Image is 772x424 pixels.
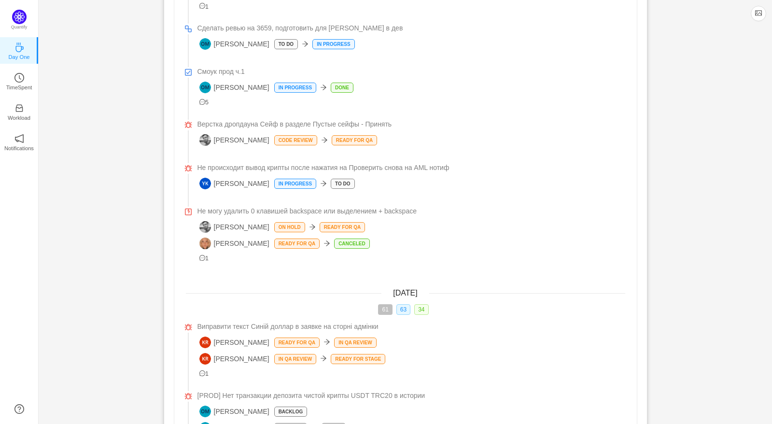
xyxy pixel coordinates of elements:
p: Backlog [275,407,307,416]
p: Day One [8,53,29,61]
i: icon: arrow-right [320,84,327,91]
span: Верстка дропдауна Сейф в разделе Пустые сейфы - Принять [197,119,392,129]
i: icon: arrow-right [302,41,309,47]
p: Ready for stage [331,354,385,364]
a: icon: clock-circleTimeSpent [14,76,24,85]
p: In QA Review [275,354,316,364]
span: Смоук прод ч.1 [197,67,245,77]
span: 34 [414,304,428,315]
p: In QA Review [335,338,376,347]
i: icon: message [199,99,206,105]
i: icon: arrow-right [320,355,327,362]
p: In Progress [275,179,316,188]
i: icon: arrow-right [320,180,327,187]
span: Не происходит вывод крипты после нажатия на Проверить снова на AML нотиф [197,163,449,173]
span: [PERSON_NAME] [199,221,269,233]
img: AF [199,134,211,146]
i: icon: notification [14,134,24,143]
p: TimeSpent [6,83,32,92]
i: icon: message [199,3,206,9]
span: 61 [378,304,392,315]
a: Виправити текст Синій доллар в заявке на сторні адмінки [197,322,625,332]
span: [PERSON_NAME] [199,134,269,146]
p: Ready for QA [332,136,377,145]
i: icon: message [199,370,206,377]
i: icon: arrow-right [323,240,330,247]
img: Quantify [12,10,27,24]
span: [PERSON_NAME] [199,82,269,93]
span: Сделать ревью на 3659, подготовить для [PERSON_NAME] в дев [197,23,403,33]
i: icon: arrow-right [309,224,316,230]
a: Не могу удалить 0 клавишей backspace или выделением + backspace [197,206,625,216]
i: icon: inbox [14,103,24,113]
span: Не могу удалить 0 клавишей backspace или выделением + backspace [197,206,417,216]
p: Done [331,83,353,92]
img: OM [199,406,211,417]
img: OM [199,38,211,50]
span: [DATE] [393,289,417,297]
a: [PROD] Нет транзакции депозита чистой крипты USDT TRC20 в истории [197,391,625,401]
img: YK [199,178,211,189]
a: icon: notificationNotifications [14,137,24,146]
img: KR [199,337,211,348]
span: [PERSON_NAME] [199,353,269,365]
a: Не происходит вывод крипты после нажатия на Проверить снова на AML нотиф [197,163,625,173]
span: [PERSON_NAME] [199,238,269,249]
span: 1 [199,255,209,262]
i: icon: message [199,255,206,261]
span: [PERSON_NAME] [199,38,269,50]
p: To Do [275,40,297,49]
p: Canceled [335,239,369,248]
img: L [199,238,211,249]
a: icon: inboxWorkload [14,106,24,116]
span: [PERSON_NAME] [199,406,269,417]
p: To Do [331,179,354,188]
a: icon: coffeeDay One [14,45,24,55]
i: icon: arrow-right [323,339,330,345]
button: icon: picture [751,6,766,21]
span: [PERSON_NAME] [199,178,269,189]
i: icon: arrow-right [321,137,328,143]
span: 5 [199,99,209,106]
i: icon: coffee [14,42,24,52]
a: Верстка дропдауна Сейф в разделе Пустые сейфы - Принять [197,119,625,129]
p: Ready for QA [275,338,320,347]
p: In Progress [275,83,316,92]
p: Code Review [275,136,317,145]
p: Quantify [11,24,28,31]
i: icon: clock-circle [14,73,24,83]
span: 63 [396,304,410,315]
p: Ready for QA [320,223,365,232]
span: [PROD] Нет транзакции депозита чистой крипты USDT TRC20 в истории [197,391,425,401]
p: Workload [8,113,30,122]
p: Ready for QA [275,239,320,248]
a: Смоук прод ч.1 [197,67,625,77]
span: Виправити текст Синій доллар в заявке на сторні адмінки [197,322,379,332]
p: Notifications [4,144,34,153]
img: OM [199,82,211,93]
a: Сделать ревью на 3659, подготовить для [PERSON_NAME] в дев [197,23,625,33]
p: On Hold [275,223,305,232]
img: KR [199,353,211,365]
span: 1 [199,370,209,377]
p: In Progress [313,40,354,49]
a: icon: question-circle [14,404,24,414]
span: [PERSON_NAME] [199,337,269,348]
img: AF [199,221,211,233]
span: 1 [199,3,209,10]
